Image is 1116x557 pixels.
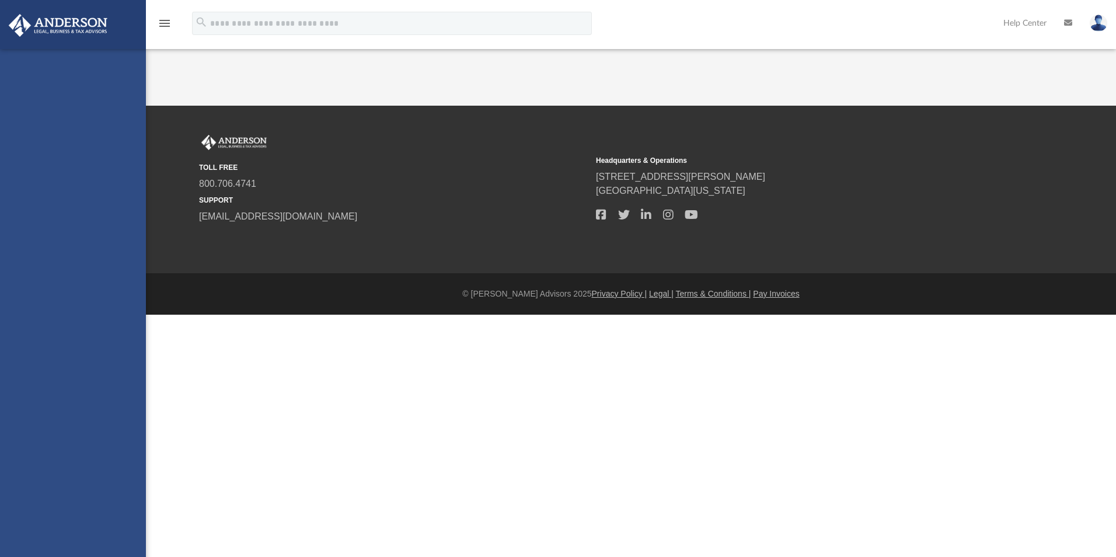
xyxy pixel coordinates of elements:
a: Pay Invoices [753,289,799,298]
a: 800.706.4741 [199,179,256,189]
i: search [195,16,208,29]
a: Privacy Policy | [592,289,647,298]
a: menu [158,22,172,30]
small: Headquarters & Operations [596,155,985,166]
a: Terms & Conditions | [676,289,751,298]
a: [GEOGRAPHIC_DATA][US_STATE] [596,186,745,196]
small: TOLL FREE [199,162,588,173]
div: © [PERSON_NAME] Advisors 2025 [146,288,1116,300]
i: menu [158,16,172,30]
a: Legal | [649,289,674,298]
a: [EMAIL_ADDRESS][DOMAIN_NAME] [199,211,357,221]
img: Anderson Advisors Platinum Portal [5,14,111,37]
a: [STREET_ADDRESS][PERSON_NAME] [596,172,765,182]
img: Anderson Advisors Platinum Portal [199,135,269,150]
img: User Pic [1090,15,1107,32]
small: SUPPORT [199,195,588,206]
